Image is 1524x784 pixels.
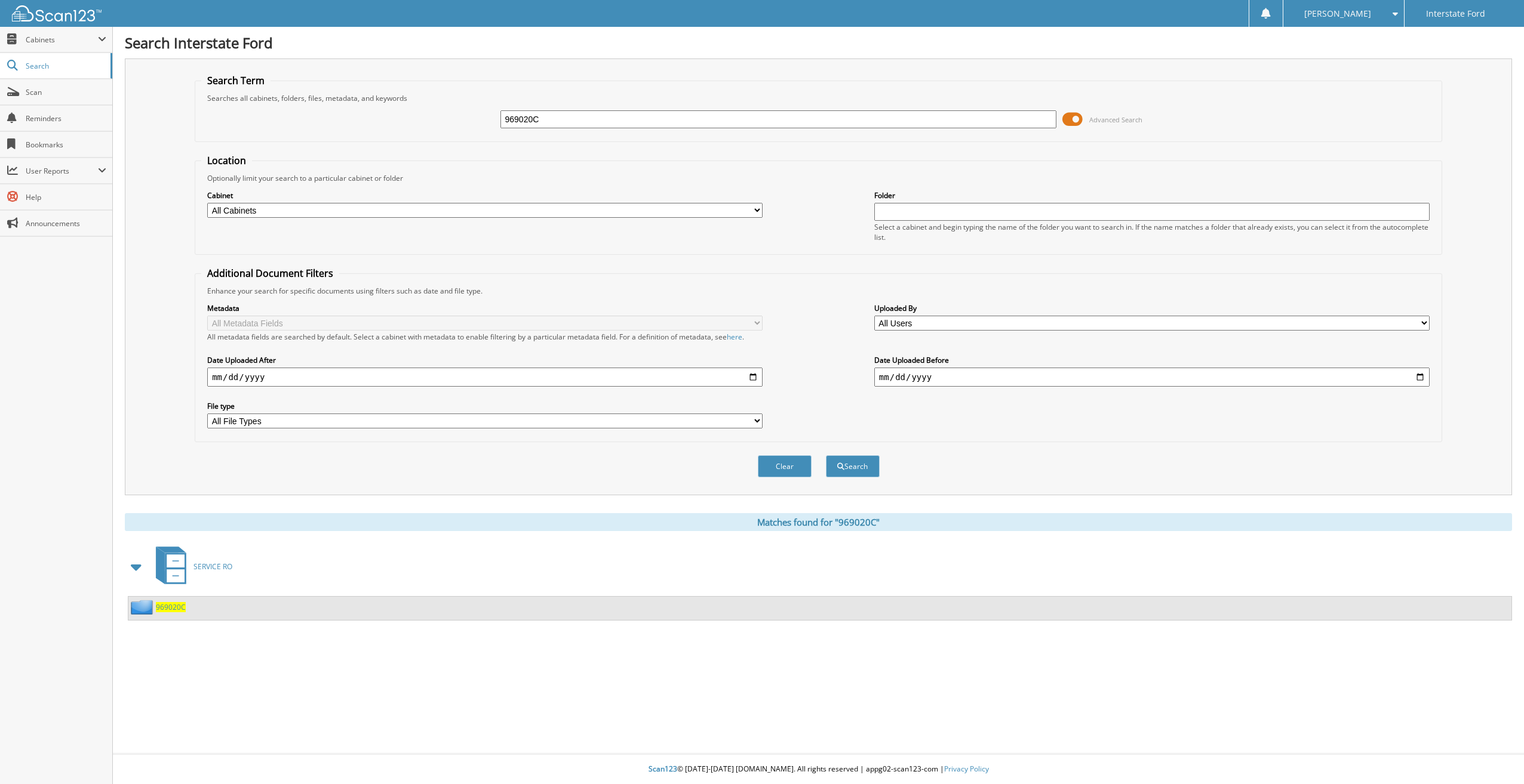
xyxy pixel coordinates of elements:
legend: Additional Document Filters [201,267,339,280]
input: end [874,368,1430,387]
label: Date Uploaded After [207,355,763,365]
span: User Reports [26,166,98,176]
span: Bookmarks [26,140,106,150]
label: Folder [874,190,1430,200]
input: start [207,368,763,387]
label: Uploaded By [874,303,1430,313]
img: scan123-logo-white.svg [12,5,102,21]
span: Advanced Search [1089,115,1142,124]
a: here [727,332,742,342]
a: SERVICE RO [149,543,232,590]
div: Select a cabinet and begin typing the name of the folder you want to search in. If the name match... [874,222,1430,242]
span: Cabinets [26,35,98,45]
div: Optionally limit your search to a particular cabinet or folder [201,173,1436,183]
label: Cabinet [207,190,763,200]
img: folder2.png [131,600,156,615]
span: Scan123 [649,764,677,774]
span: Announcements [26,218,106,229]
legend: Location [201,154,252,167]
span: Help [26,192,106,202]
span: Scan [26,87,106,97]
button: Clear [758,455,812,477]
div: Enhance your search for specific documents using filters such as date and file type. [201,286,1436,296]
span: Interstate Ford [1426,10,1485,17]
label: File type [207,401,763,411]
span: Reminders [26,113,106,124]
span: SERVICE RO [193,561,232,572]
div: Matches found for "969020C" [125,513,1512,531]
label: Metadata [207,303,763,313]
button: Search [826,455,880,477]
a: Privacy Policy [944,764,989,774]
legend: Search Term [201,74,271,87]
span: Search [26,61,105,71]
div: © [DATE]-[DATE] [DOMAIN_NAME]. All rights reserved | appg02-scan123-com | [113,755,1524,784]
div: All metadata fields are searched by default. Select a cabinet with metadata to enable filtering b... [207,332,763,342]
label: Date Uploaded Before [874,355,1430,365]
div: Searches all cabinets, folders, files, metadata, and keywords [201,93,1436,103]
h1: Search Interstate Ford [125,33,1512,53]
a: 969020C [156,602,186,612]
span: [PERSON_NAME] [1304,10,1371,17]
